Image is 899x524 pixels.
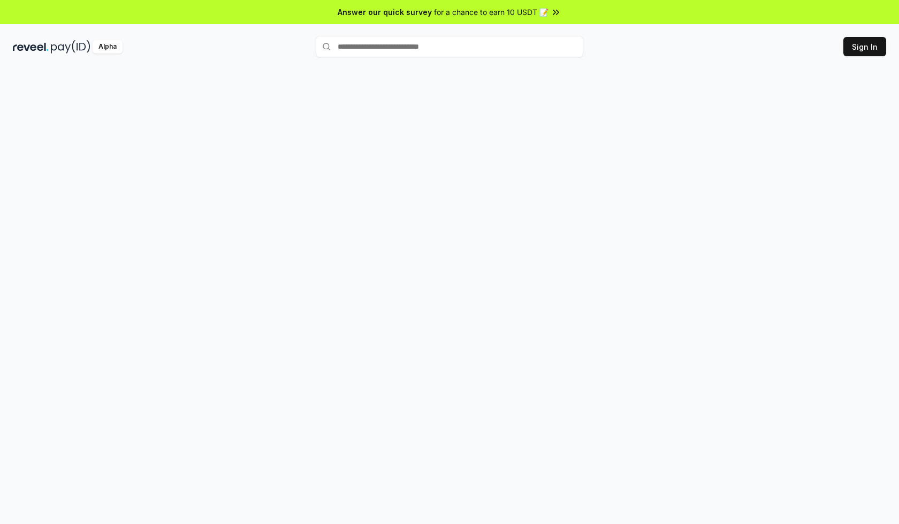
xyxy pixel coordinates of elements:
[434,6,548,18] span: for a chance to earn 10 USDT 📝
[93,40,123,54] div: Alpha
[843,37,886,56] button: Sign In
[51,40,90,54] img: pay_id
[338,6,432,18] span: Answer our quick survey
[13,40,49,54] img: reveel_dark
